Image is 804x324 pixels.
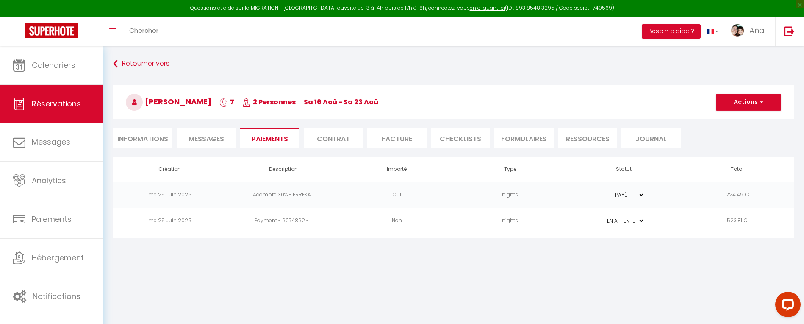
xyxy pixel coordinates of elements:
[784,26,795,36] img: logout
[731,24,744,37] img: ...
[113,208,227,234] td: me 25 Juin 2025
[33,291,80,302] span: Notifications
[227,208,340,234] td: Payment - 6074862 - ...
[725,17,775,46] a: ... Aña
[32,252,84,263] span: Hébergement
[113,182,227,208] td: me 25 Juin 2025
[340,182,454,208] td: Oui
[340,208,454,234] td: Non
[621,128,681,148] li: Journal
[32,175,66,186] span: Analytics
[680,208,794,234] td: 523.81 €
[242,97,296,107] span: 2 Personnes
[680,182,794,208] td: 224.49 €
[32,60,75,70] span: Calendriers
[32,98,81,109] span: Réservations
[123,17,165,46] a: Chercher
[680,157,794,182] th: Total
[240,128,299,148] li: Paiements
[113,157,227,182] th: Création
[227,182,340,208] td: Acompte 30% - ERREKA...
[749,25,765,36] span: Aña
[642,24,701,39] button: Besoin d'aide ?
[227,157,340,182] th: Description
[453,182,567,208] td: nights
[558,128,617,148] li: Ressources
[367,128,427,148] li: Facture
[126,96,211,107] span: [PERSON_NAME]
[129,26,158,35] span: Chercher
[189,134,224,144] span: Messages
[25,23,78,38] img: Super Booking
[470,4,505,11] a: en cliquant ici
[453,157,567,182] th: Type
[219,97,234,107] span: 7
[431,128,490,148] li: CHECKLISTS
[494,128,554,148] li: FORMULAIRES
[340,157,454,182] th: Importé
[304,128,363,148] li: Contrat
[453,208,567,234] td: nights
[304,97,378,107] span: sa 16 Aoû - sa 23 Aoû
[32,214,72,224] span: Paiements
[32,137,70,147] span: Messages
[716,94,781,111] button: Actions
[567,157,680,182] th: Statut
[113,128,172,148] li: Informations
[113,56,794,72] a: Retourner vers
[768,288,804,324] iframe: LiveChat chat widget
